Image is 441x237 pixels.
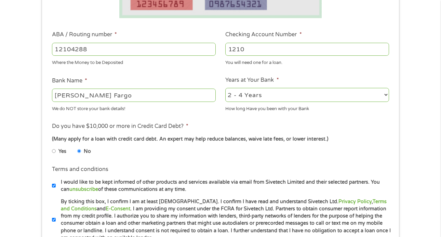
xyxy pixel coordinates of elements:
[52,123,188,130] label: Do you have $10,000 or more in Credit Card Debt?
[106,206,130,212] a: E-Consent
[52,57,216,66] div: Where the Money to be Deposited
[52,43,216,56] input: 263177916
[84,148,91,155] label: No
[225,43,389,56] input: 345634636
[69,186,98,192] a: unsubscribe
[52,31,117,38] label: ABA / Routing number
[52,166,108,173] label: Terms and conditions
[61,199,387,212] a: Terms and Conditions
[225,57,389,66] div: You will need one for a loan.
[58,148,66,155] label: Yes
[225,31,302,38] label: Checking Account Number
[52,77,87,84] label: Bank Name
[52,103,216,112] div: We do NOT store your bank details!
[225,77,279,84] label: Years at Your Bank
[225,103,389,112] div: How long Have you been with your Bank
[56,179,391,193] label: I would like to be kept informed of other products and services available via email from Sivetech...
[338,199,372,205] a: Privacy Policy
[52,135,389,143] div: (Many apply for a loan with credit card debt. An expert may help reduce balances, waive late fees...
